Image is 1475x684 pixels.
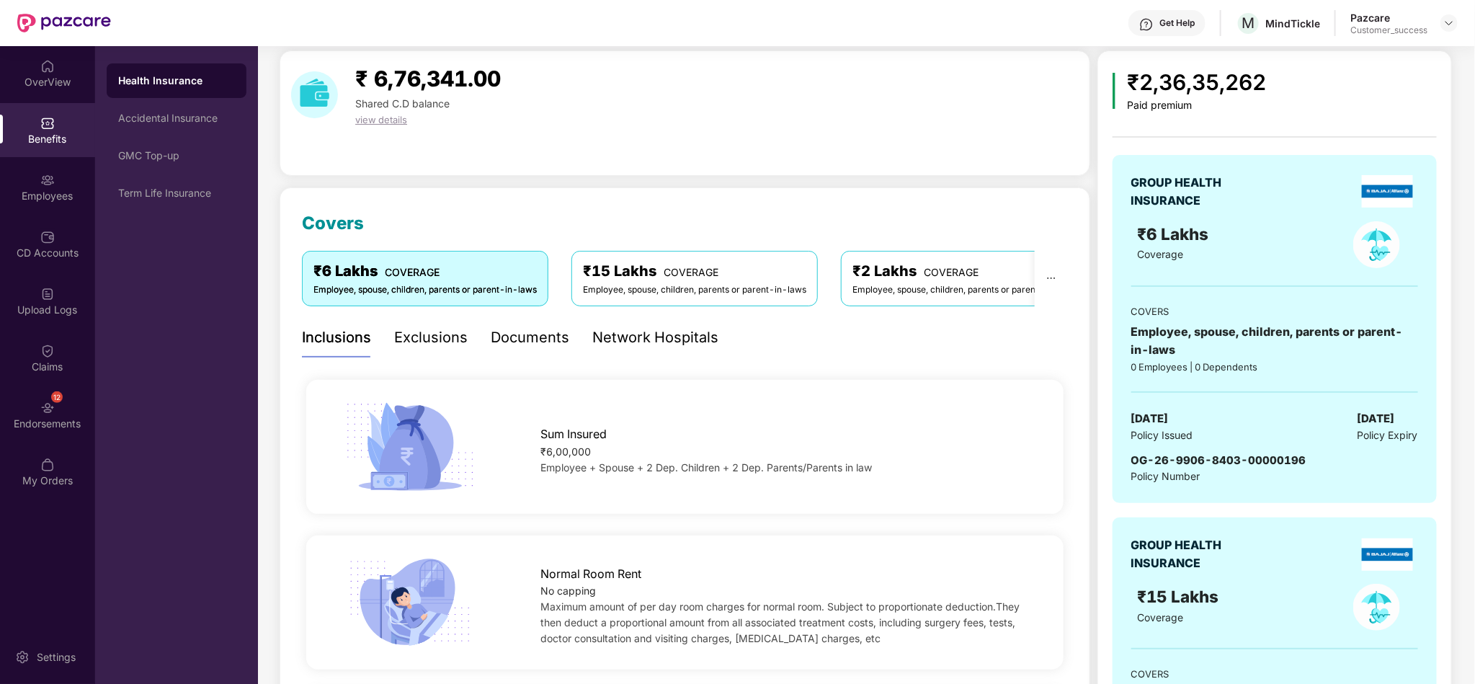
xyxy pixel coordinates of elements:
div: 0 Employees | 0 Dependents [1131,360,1418,374]
span: Policy Expiry [1358,427,1418,443]
div: GROUP HEALTH INSURANCE [1131,536,1257,572]
span: COVERAGE [664,266,718,278]
img: New Pazcare Logo [17,14,111,32]
img: svg+xml;base64,PHN2ZyBpZD0iVXBsb2FkX0xvZ3MiIGRhdGEtbmFtZT0iVXBsb2FkIExvZ3MiIHhtbG5zPSJodHRwOi8vd3... [40,287,55,301]
span: Coverage [1138,611,1184,623]
img: svg+xml;base64,PHN2ZyBpZD0iRHJvcGRvd24tMzJ4MzIiIHhtbG5zPSJodHRwOi8vd3d3LnczLm9yZy8yMDAwL3N2ZyIgd2... [1443,17,1455,29]
button: ellipsis [1035,251,1068,306]
div: COVERS [1131,667,1418,681]
div: Accidental Insurance [118,112,235,124]
img: icon [340,398,481,496]
img: svg+xml;base64,PHN2ZyBpZD0iSGVscC0zMngzMiIgeG1sbnM9Imh0dHA6Ly93d3cudzMub3JnLzIwMDAvc3ZnIiB3aWR0aD... [1139,17,1154,32]
span: Maximum amount of per day room charges for normal room. Subject to proportionate deduction.They t... [540,600,1020,644]
span: COVERAGE [924,266,979,278]
span: COVERAGE [385,266,440,278]
span: ₹15 Lakhs [1138,587,1224,606]
div: Paid premium [1127,99,1266,112]
div: ₹15 Lakhs [583,260,806,283]
div: Employee, spouse, children, parents or parent-in-laws [583,283,806,297]
div: Employee, spouse, children, parents or parent-in-laws [852,283,1076,297]
div: Employee, spouse, children, parents or parent-in-laws [1131,323,1418,359]
span: OG-26-9906-8403-00000196 [1131,453,1306,467]
div: GROUP HEALTH INSURANCE [1131,174,1257,210]
div: Health Insurance [118,74,235,88]
div: No capping [540,583,1030,599]
div: Customer_success [1350,25,1427,36]
span: Policy Number [1131,470,1200,482]
span: ellipsis [1046,273,1056,283]
div: Settings [32,650,80,665]
img: svg+xml;base64,PHN2ZyBpZD0iRW5kb3JzZW1lbnRzIiB4bWxucz0iaHR0cDovL3d3dy53My5vcmcvMjAwMC9zdmciIHdpZH... [40,401,55,415]
span: [DATE] [1131,410,1169,427]
div: Documents [491,327,569,349]
img: insurerLogo [1362,538,1413,571]
img: insurerLogo [1362,175,1413,208]
span: M [1242,14,1255,32]
img: svg+xml;base64,PHN2ZyBpZD0iU2V0dGluZy0yMHgyMCIgeG1sbnM9Imh0dHA6Ly93d3cudzMub3JnLzIwMDAvc3ZnIiB3aW... [15,650,30,665]
img: svg+xml;base64,PHN2ZyBpZD0iTXlfT3JkZXJzIiBkYXRhLW5hbWU9Ik15IE9yZGVycyIgeG1sbnM9Imh0dHA6Ly93d3cudz... [40,458,55,472]
img: svg+xml;base64,PHN2ZyBpZD0iSG9tZSIgeG1sbnM9Imh0dHA6Ly93d3cudzMub3JnLzIwMDAvc3ZnIiB3aWR0aD0iMjAiIG... [40,59,55,74]
span: Covers [302,213,364,234]
div: ₹2,36,35,262 [1127,66,1266,99]
span: view details [355,114,407,125]
span: Shared C.D balance [355,97,450,110]
span: Coverage [1138,248,1184,260]
span: [DATE] [1358,410,1395,427]
img: policyIcon [1353,584,1400,631]
div: ₹2 Lakhs [852,260,1076,283]
img: icon [1113,73,1116,109]
span: ₹ 6,76,341.00 [355,66,501,92]
div: Inclusions [302,327,371,349]
img: icon [340,554,481,652]
img: svg+xml;base64,PHN2ZyBpZD0iQ0RfQWNjb3VudHMiIGRhdGEtbmFtZT0iQ0QgQWNjb3VudHMiIHhtbG5zPSJodHRwOi8vd3... [40,230,55,244]
div: Network Hospitals [592,327,718,349]
span: ₹6 Lakhs [1138,224,1213,244]
div: Get Help [1159,17,1195,29]
img: svg+xml;base64,PHN2ZyBpZD0iQ2xhaW0iIHhtbG5zPSJodHRwOi8vd3d3LnczLm9yZy8yMDAwL3N2ZyIgd2lkdGg9IjIwIi... [40,344,55,358]
img: policyIcon [1353,221,1400,268]
div: ₹6 Lakhs [313,260,537,283]
div: 12 [51,391,63,403]
div: GMC Top-up [118,150,235,161]
div: Pazcare [1350,11,1427,25]
div: Employee, spouse, children, parents or parent-in-laws [313,283,537,297]
div: Term Life Insurance [118,187,235,199]
img: download [291,71,338,118]
div: ₹6,00,000 [540,444,1030,460]
img: svg+xml;base64,PHN2ZyBpZD0iQmVuZWZpdHMiIHhtbG5zPSJodHRwOi8vd3d3LnczLm9yZy8yMDAwL3N2ZyIgd2lkdGg9Ij... [40,116,55,130]
span: Sum Insured [540,425,607,443]
div: MindTickle [1265,17,1320,30]
div: COVERS [1131,304,1418,319]
img: svg+xml;base64,PHN2ZyBpZD0iRW1wbG95ZWVzIiB4bWxucz0iaHR0cDovL3d3dy53My5vcmcvMjAwMC9zdmciIHdpZHRoPS... [40,173,55,187]
span: Normal Room Rent [540,565,641,583]
span: Employee + Spouse + 2 Dep. Children + 2 Dep. Parents/Parents in law [540,461,872,474]
div: Exclusions [394,327,468,349]
span: Policy Issued [1131,427,1193,443]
